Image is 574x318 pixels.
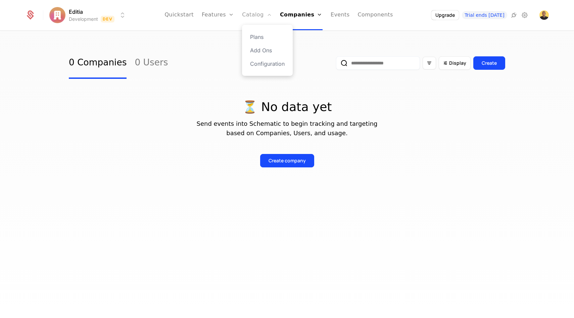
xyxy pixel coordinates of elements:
img: Jason Suárez [539,10,549,20]
button: Filter options [423,57,436,69]
button: Upgrade [431,10,459,20]
span: Editia [69,8,83,16]
a: Settings [521,11,529,19]
button: Create company [260,154,314,167]
button: Select environment [51,8,127,22]
a: Configuration [250,60,285,68]
a: 0 Companies [69,47,127,79]
a: Trial ends [DATE] [462,11,507,19]
span: Dev [101,16,114,22]
div: Development [69,16,98,22]
a: Plans [250,33,285,41]
a: 0 Users [135,47,168,79]
div: Create company [269,157,306,164]
p: ⏳ No data yet [69,100,505,114]
button: Open user button [539,10,549,20]
a: Add Ons [250,46,285,54]
span: Display [449,60,466,66]
p: Send events into Schematic to begin tracking and targeting based on Companies, Users, and usage. [69,119,505,138]
div: Create [482,60,497,66]
button: Display [439,56,471,70]
button: Create [473,56,505,70]
img: Editia [49,7,65,23]
a: Integrations [510,11,518,19]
